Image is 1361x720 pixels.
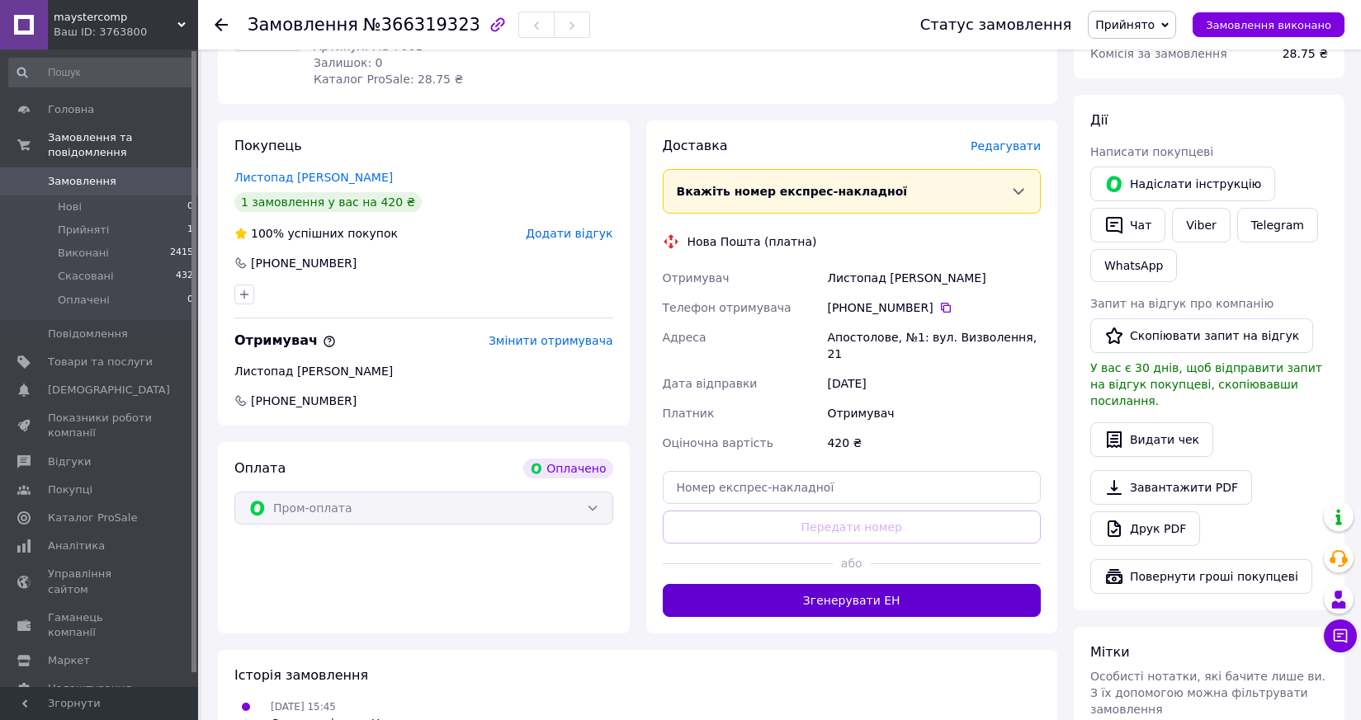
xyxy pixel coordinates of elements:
span: 0 [187,293,193,308]
span: Запит на відгук про компанію [1090,297,1274,310]
span: Головна [48,102,94,117]
a: Листопад [PERSON_NAME] [234,171,393,184]
div: Статус замовлення [920,16,1072,33]
div: [PHONE_NUMBER] [249,255,358,271]
button: Чат з покупцем [1324,619,1357,652]
input: Номер експрес-накладної [663,471,1042,504]
span: Скасовані [58,269,114,284]
span: Замовлення [248,15,358,35]
span: або [833,555,871,572]
a: Telegram [1237,208,1318,242]
span: Змінити отримувача [489,334,613,347]
span: Телефон отримувача [663,301,792,314]
span: 0 [187,200,193,214]
span: Мітки [1090,644,1130,660]
span: Оплачені [58,293,110,308]
span: Налаштування [48,681,132,696]
div: Повернутися назад [215,16,228,33]
div: 1 замовлення у вас на 420 ₴ [234,192,422,212]
span: Артикул: MS-7001 [314,40,423,53]
button: Замовлення виконано [1193,12,1344,37]
input: Пошук [8,58,195,87]
span: Показники роботи компанії [48,411,153,440]
span: 1 [187,223,193,238]
div: Апостолове, №1: вул. Визволення, 21 [824,322,1044,369]
div: Листопад [PERSON_NAME] [234,363,613,379]
span: Нові [58,200,82,214]
a: Viber [1172,208,1230,242]
span: Отримувач [234,332,336,348]
div: 420 ₴ [824,428,1044,458]
a: Завантажити PDF [1090,470,1252,505]
span: 100% [251,227,284,240]
span: 432 [176,269,193,284]
span: Каталог ProSale [48,511,137,525]
span: Відгуки [48,454,91,469]
span: Замовлення та повідомлення [48,130,198,160]
button: Згенерувати ЕН [663,584,1042,617]
span: У вас є 30 днів, щоб відправити запит на відгук покупцеві, скопіювавши посилання. [1090,361,1322,407]
span: Особисті нотатки, які бачите лише ви. З їх допомогою можна фільтрувати замовлення [1090,670,1326,716]
span: Дії [1090,112,1108,128]
span: Покупці [48,482,92,497]
span: Виконані [58,246,109,261]
span: Редагувати [971,139,1041,153]
button: Скопіювати запит на відгук [1090,318,1313,353]
span: [DEMOGRAPHIC_DATA] [48,383,170,398]
span: Повідомлення [48,327,128,341]
div: Оплачено [523,459,612,478]
span: Платник [663,407,715,420]
div: [PHONE_NUMBER] [827,299,1041,316]
span: Історія замовлення [234,667,368,683]
span: Додати відгук [526,227,612,240]
span: Адреса [663,331,706,344]
div: Листопад [PERSON_NAME] [824,263,1044,293]
span: Управління сайтом [48,567,153,596]
span: Вкажіть номер експрес-накладної [677,185,908,198]
span: Аналітика [48,539,105,553]
span: Замовлення виконано [1206,19,1331,31]
span: Каталог ProSale: 28.75 ₴ [314,73,463,86]
span: Залишок: 0 [314,56,383,69]
span: Отримувач [663,271,730,285]
span: Товари та послуги [48,355,153,369]
div: [DATE] [824,369,1044,398]
span: Оплата [234,460,286,476]
a: WhatsApp [1090,249,1177,282]
span: Покупець [234,138,302,153]
button: Видати чек [1090,422,1213,457]
span: maystercomp [54,10,177,25]
span: Гаманець компанії [48,610,153,640]
span: Оціночна вартість [663,436,773,449]
span: Комісія за замовлення [1090,47,1227,60]
span: Прийнято [1095,18,1155,31]
span: [DATE] 15:45 [271,701,336,713]
span: 2415 [170,246,193,261]
div: Нова Пошта (платна) [683,233,821,250]
span: [PHONE_NUMBER] [249,393,358,409]
button: Повернути гроші покупцеві [1090,559,1312,594]
span: Доставка [663,138,728,153]
span: №366319323 [363,15,480,35]
div: Отримувач [824,398,1044,428]
div: успішних покупок [234,225,398,242]
span: Дата відправки [663,377,758,390]
span: 28.75 ₴ [1283,47,1328,60]
button: Чат [1090,208,1165,242]
div: Ваш ID: 3763800 [54,25,198,40]
span: Маркет [48,653,90,668]
button: Надіслати інструкцію [1090,167,1275,201]
a: Друк PDF [1090,511,1200,546]
span: Прийняті [58,223,109,238]
span: Замовлення [48,174,116,189]
span: Написати покупцеві [1090,145,1213,158]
